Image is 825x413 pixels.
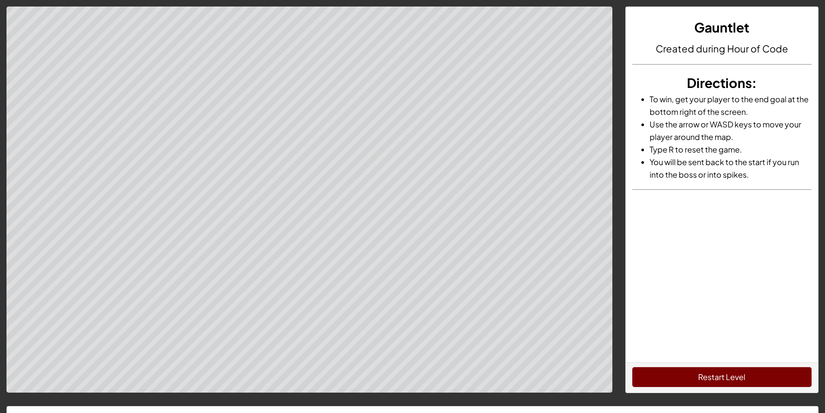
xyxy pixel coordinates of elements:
button: Restart Level [632,367,812,387]
li: Use the arrow or WASD keys to move your player around the map. [650,118,812,143]
h3: : [632,73,812,93]
h3: Gauntlet [632,18,812,37]
li: To win, get your player to the end goal at the bottom right of the screen. [650,93,812,118]
li: Type R to reset the game. [650,143,812,156]
span: Directions [687,75,752,91]
h4: Created during Hour of Code [632,42,812,55]
li: You will be sent back to the start if you run into the boss or into spikes. [650,156,812,181]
